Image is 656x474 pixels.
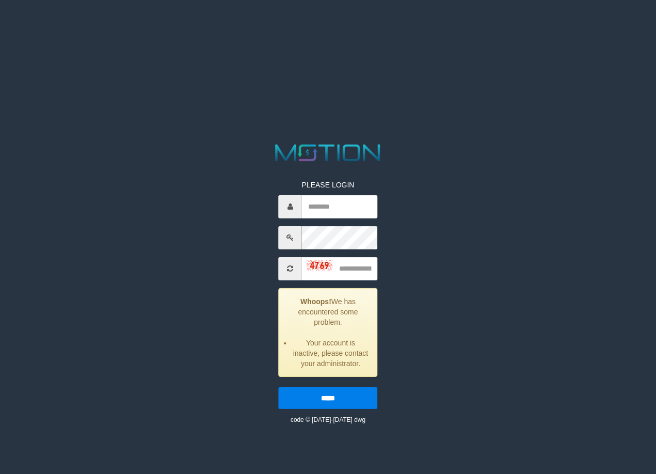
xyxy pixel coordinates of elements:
img: MOTION_logo.png [270,141,385,164]
li: Your account is inactive, please contact your administrator. [292,338,370,369]
div: We has encountered some problem. [279,288,378,377]
img: captcha [307,260,333,271]
strong: Whoops! [300,297,331,306]
p: PLEASE LOGIN [279,180,378,190]
small: code © [DATE]-[DATE] dwg [291,416,365,423]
